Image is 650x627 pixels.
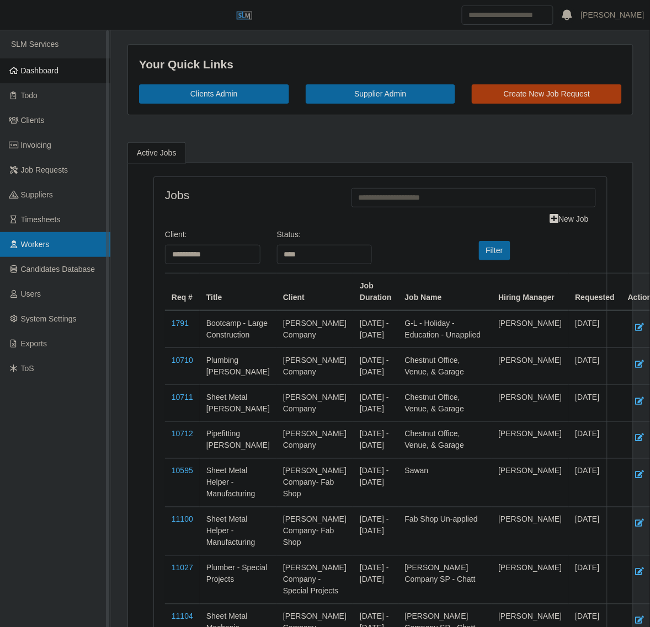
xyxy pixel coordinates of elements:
td: [PERSON_NAME] [492,347,569,384]
td: [PERSON_NAME] Company [276,347,353,384]
label: Client: [165,229,187,240]
th: Hiring Manager [492,273,569,310]
span: Workers [21,240,50,249]
h4: Jobs [165,188,335,202]
img: SLM Logo [236,7,253,24]
td: [DATE] - [DATE] [353,555,398,604]
td: Fab Shop Un-applied [398,507,492,555]
a: Active Jobs [127,142,186,164]
span: Job Requests [21,165,68,174]
span: Suppliers [21,190,53,199]
td: Chestnut Office, Venue, & Garage [398,347,492,384]
td: [DATE] - [DATE] [353,310,398,348]
a: 10711 [172,393,193,401]
td: [DATE] [569,310,622,348]
a: 10712 [172,430,193,438]
td: [DATE] - [DATE] [353,384,398,421]
a: 1791 [172,319,189,328]
td: [DATE] [569,384,622,421]
td: [DATE] - [DATE] [353,507,398,555]
a: Supplier Admin [306,84,456,104]
td: [DATE] [569,421,622,458]
span: Exports [21,339,47,348]
span: Dashboard [21,66,59,75]
td: [PERSON_NAME] [492,555,569,604]
a: Clients Admin [139,84,289,104]
td: [DATE] [569,507,622,555]
span: Invoicing [21,141,51,149]
span: System Settings [21,314,77,323]
a: Create New Job Request [472,84,622,104]
a: 11100 [172,515,193,524]
input: Search [462,6,553,25]
div: Your Quick Links [139,56,622,73]
span: Clients [21,116,45,125]
th: Title [200,273,276,310]
td: Chestnut Office, Venue, & Garage [398,384,492,421]
span: SLM Services [11,40,58,49]
a: 10710 [172,356,193,365]
td: Chestnut Office, Venue, & Garage [398,421,492,458]
td: [PERSON_NAME] [492,458,569,507]
td: Sawan [398,458,492,507]
td: Sheet Metal [PERSON_NAME] [200,384,276,421]
td: Bootcamp - Large Construction [200,310,276,348]
td: [PERSON_NAME] Company SP - Chatt [398,555,492,604]
td: [PERSON_NAME] Company- Fab Shop [276,458,353,507]
td: [PERSON_NAME] [492,507,569,555]
th: Requested [569,273,622,310]
a: 11104 [172,612,193,621]
td: [DATE] - [DATE] [353,458,398,507]
th: Job Duration [353,273,398,310]
td: Plumbing [PERSON_NAME] [200,347,276,384]
th: Req # [165,273,200,310]
th: Job Name [398,273,492,310]
span: ToS [21,364,34,373]
td: [PERSON_NAME] [492,384,569,421]
span: Todo [21,91,38,100]
td: [PERSON_NAME] Company [276,421,353,458]
td: Sheet Metal Helper - Manufacturing [200,458,276,507]
span: Users [21,290,41,298]
td: [PERSON_NAME] Company [276,384,353,421]
td: [PERSON_NAME] [492,421,569,458]
th: Client [276,273,353,310]
a: 11027 [172,564,193,572]
td: [DATE] [569,347,622,384]
span: Timesheets [21,215,61,224]
a: 10595 [172,467,193,475]
td: [PERSON_NAME] Company- Fab Shop [276,507,353,555]
td: [PERSON_NAME] Company - Special Projects [276,555,353,604]
span: Candidates Database [21,265,95,274]
td: [DATE] - [DATE] [353,421,398,458]
td: [DATE] [569,555,622,604]
td: Sheet Metal Helper - Manufacturing [200,507,276,555]
td: [DATE] [569,458,622,507]
label: Status: [277,229,301,240]
td: [DATE] - [DATE] [353,347,398,384]
td: Pipefitting [PERSON_NAME] [200,421,276,458]
td: [PERSON_NAME] Company [276,310,353,348]
a: [PERSON_NAME] [581,9,644,21]
button: Filter [479,241,510,260]
a: New Job [543,210,596,229]
td: G-L - Holiday - Education - Unapplied [398,310,492,348]
td: Plumber - Special Projects [200,555,276,604]
td: [PERSON_NAME] [492,310,569,348]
